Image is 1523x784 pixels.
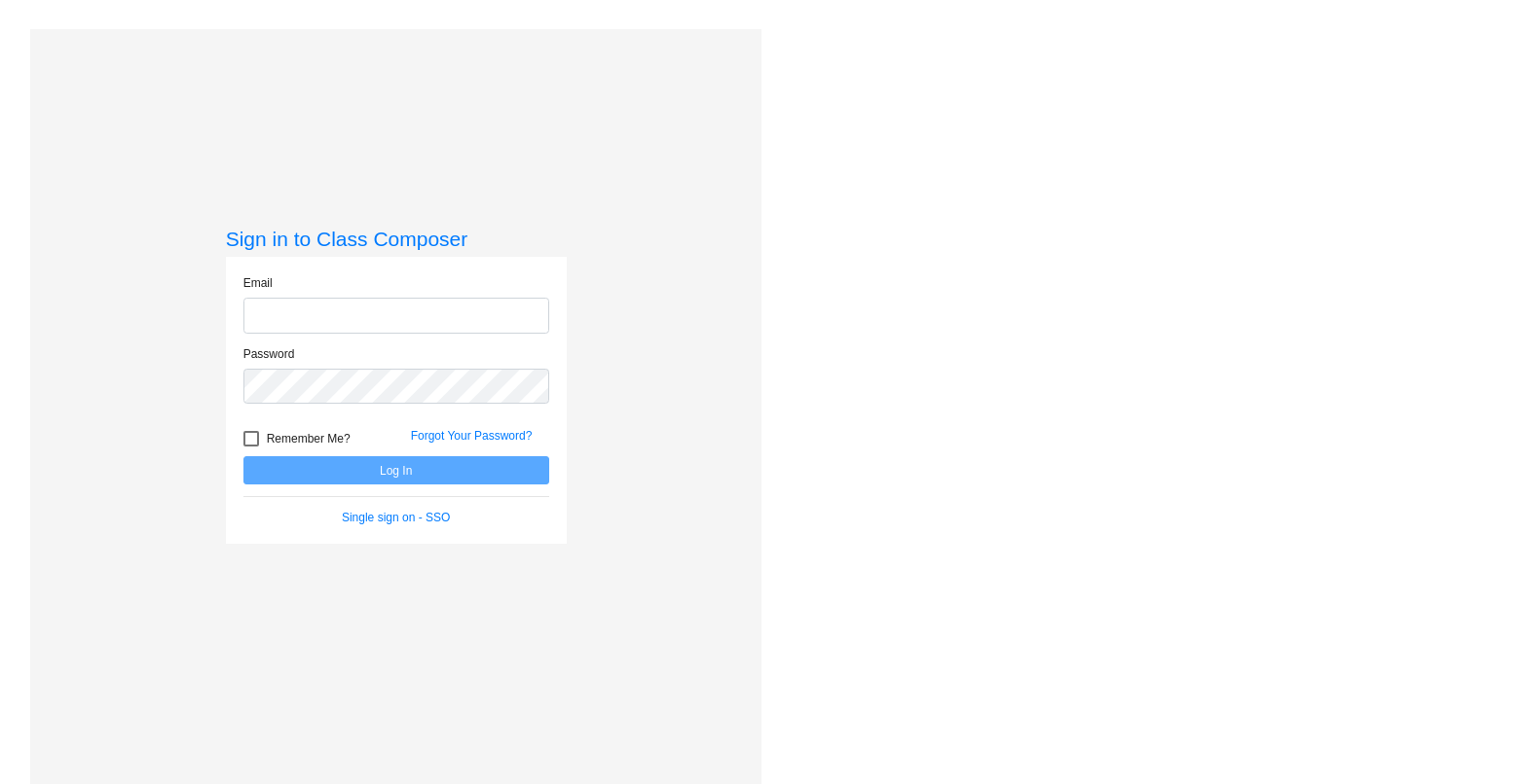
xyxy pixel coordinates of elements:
span: Remember Me? [267,427,351,450]
a: Single sign on - SSO [342,511,450,524]
h3: Sign in to Class Composer [226,227,567,251]
label: Email [243,274,273,292]
a: Forgot Your Password? [411,429,533,443]
button: Log In [243,456,549,484]
label: Password [243,345,295,363]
